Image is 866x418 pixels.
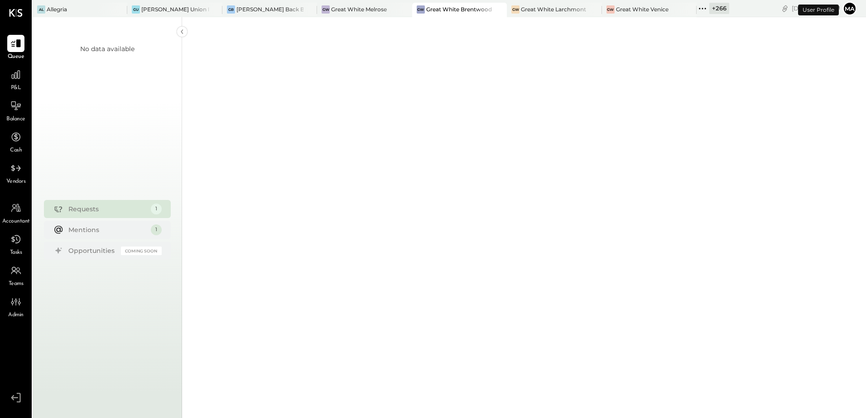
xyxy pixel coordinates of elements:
[47,5,67,13] div: Allegria
[0,66,31,92] a: P&L
[68,204,146,214] div: Requests
[616,5,669,13] div: Great White Venice
[6,178,26,186] span: Vendors
[792,4,840,13] div: [DATE]
[132,5,140,14] div: GU
[780,4,789,13] div: copy link
[417,5,425,14] div: GW
[322,5,330,14] div: GW
[0,97,31,123] a: Balance
[6,115,25,123] span: Balance
[236,5,303,13] div: [PERSON_NAME] Back Bay
[9,280,24,288] span: Teams
[8,311,24,319] span: Admin
[521,5,586,13] div: Great White Larchmont
[151,204,162,214] div: 1
[331,5,387,13] div: Great White Melrose
[0,35,31,61] a: Queue
[227,5,235,14] div: GB
[0,231,31,257] a: Tasks
[11,84,21,92] span: P&L
[80,44,135,53] div: No data available
[10,249,22,257] span: Tasks
[68,225,146,234] div: Mentions
[2,218,30,226] span: Accountant
[0,160,31,186] a: Vendors
[37,5,45,14] div: Al
[10,147,22,155] span: Cash
[151,224,162,235] div: 1
[709,3,729,14] div: + 266
[511,5,520,14] div: GW
[141,5,208,13] div: [PERSON_NAME] Union Market
[798,5,839,15] div: User Profile
[426,5,492,13] div: Great White Brentwood
[0,262,31,288] a: Teams
[68,246,116,255] div: Opportunities
[0,128,31,155] a: Cash
[606,5,615,14] div: GW
[0,293,31,319] a: Admin
[121,247,162,255] div: Coming Soon
[0,199,31,226] a: Accountant
[842,1,857,16] button: Ma
[8,53,24,61] span: Queue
